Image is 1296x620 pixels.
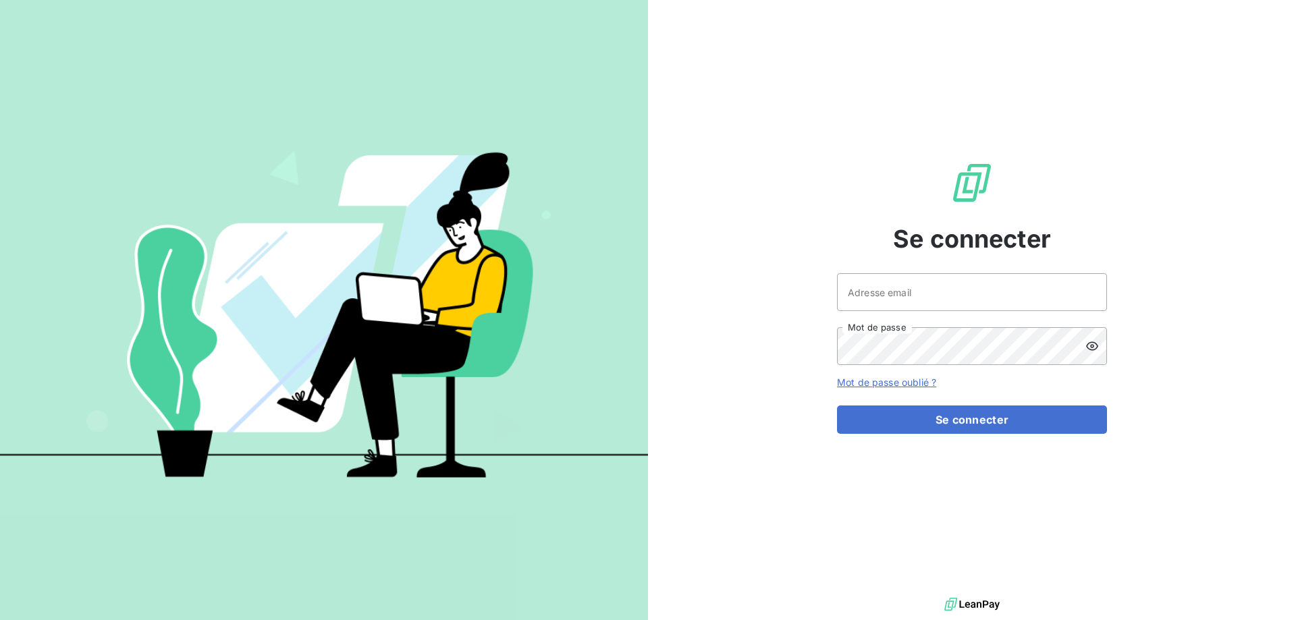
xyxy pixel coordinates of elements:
[837,376,936,388] a: Mot de passe oublié ?
[837,405,1107,434] button: Se connecter
[837,273,1107,311] input: placeholder
[893,221,1051,257] span: Se connecter
[950,161,994,204] img: Logo LeanPay
[944,594,1000,615] img: logo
